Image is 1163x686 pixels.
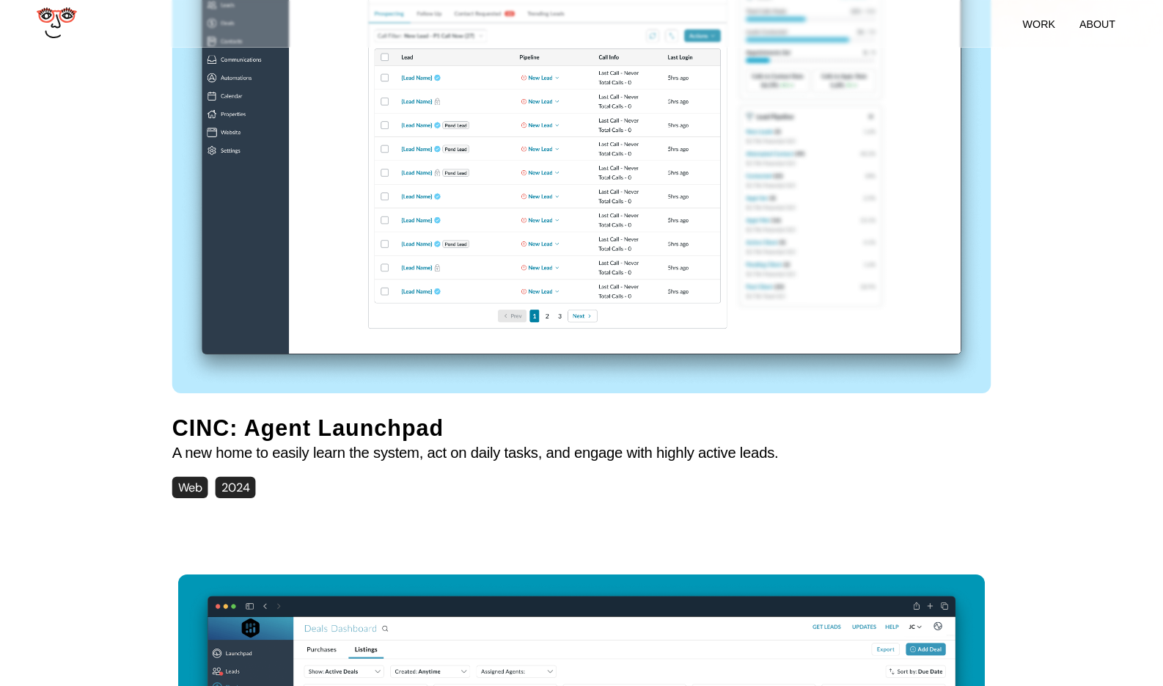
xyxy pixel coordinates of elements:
[1079,18,1115,30] li: about
[172,441,779,465] p: A new home to easily learn the system, act on daily tasks, and engage with highly active leads.
[1012,7,1066,41] a: work
[216,476,256,497] span: 2024
[172,476,208,497] span: Web
[1068,7,1126,41] a: about
[1023,18,1055,30] li: work
[172,415,779,441] h2: CINC: Agent Launchpad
